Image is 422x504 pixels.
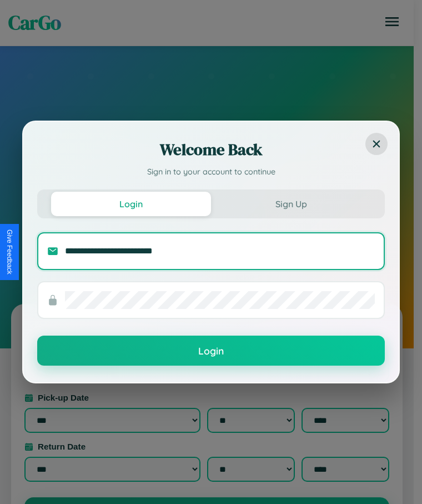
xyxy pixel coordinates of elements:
p: Sign in to your account to continue [37,166,385,178]
div: Give Feedback [6,229,13,275]
button: Login [51,192,211,216]
button: Login [37,336,385,366]
button: Sign Up [211,192,371,216]
h2: Welcome Back [37,138,385,161]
